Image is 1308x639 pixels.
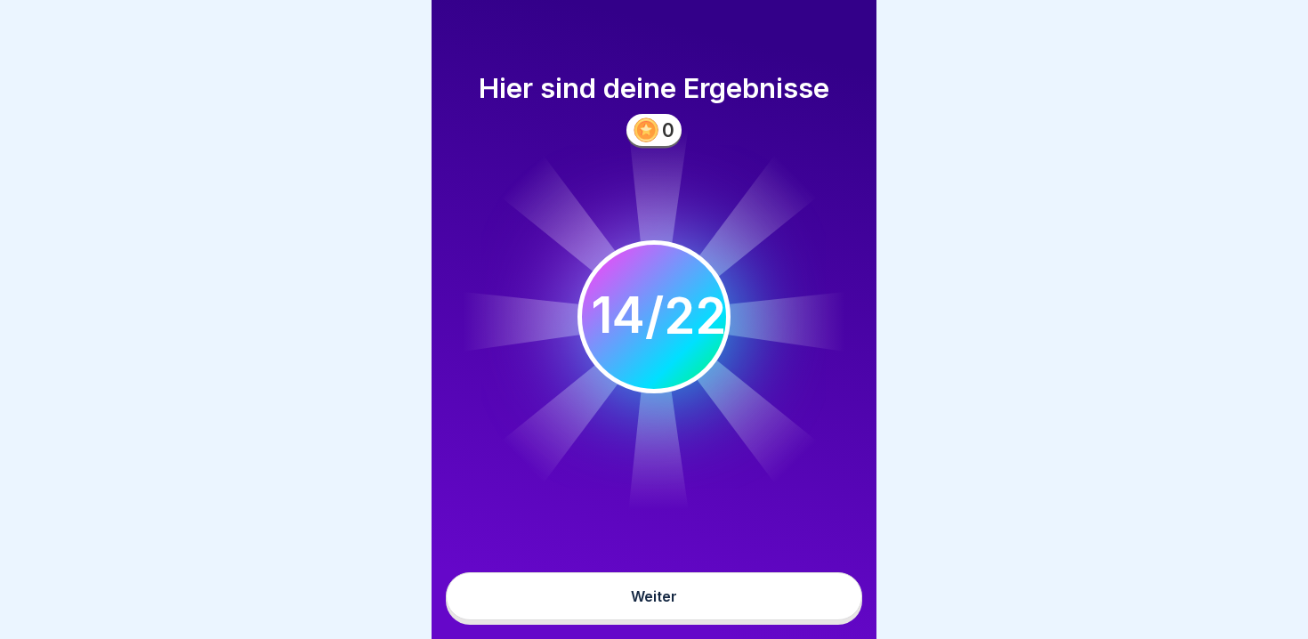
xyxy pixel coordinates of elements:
[479,71,829,104] h1: Hier sind deine Ergebnisse
[446,572,862,620] button: Weiter
[583,286,645,346] span: 22
[631,588,677,604] div: Weiter
[583,287,726,346] div: / 22
[662,119,674,142] div: 0
[591,286,645,345] div: 14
